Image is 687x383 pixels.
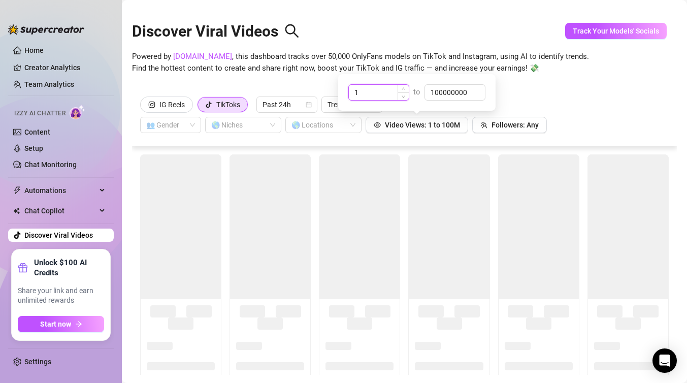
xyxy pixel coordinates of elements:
input: Max views [425,85,485,100]
span: Automations [24,182,96,199]
span: to [413,87,420,97]
span: Powered by , this dashboard tracks over 50,000 OnlyFans models on TikTok and Instagram, using AI ... [132,51,589,75]
span: gift [18,263,28,273]
button: Video Views: 1 to 100M [366,117,468,133]
a: Team Analytics [24,80,74,88]
img: Chat Copilot [13,207,20,214]
h2: Discover Viral Videos [132,22,300,41]
img: logo-BBDzfeDw.svg [8,24,84,35]
span: instagram [148,101,155,108]
span: up [402,87,405,90]
span: Followers: Any [492,121,539,129]
span: team [480,121,487,129]
div: TikToks [216,97,240,112]
img: AI Chatter [70,105,85,119]
span: down [402,95,405,99]
span: tik-tok [205,101,212,108]
span: eye [374,121,381,129]
button: Track Your Models' Socials [565,23,667,39]
a: Setup [24,144,43,152]
a: Settings [24,358,51,366]
a: Discover Viral Videos [24,231,93,239]
span: Chat Copilot [24,203,96,219]
span: Decrease Value [398,92,409,100]
input: Min views [349,85,409,100]
div: IG Reels [159,97,185,112]
a: Home [24,46,44,54]
span: Start now [40,320,71,328]
span: Increase Value [398,85,409,92]
a: Content [24,128,50,136]
span: Trending [328,97,376,112]
span: Track Your Models' Socials [573,27,659,35]
a: Creator Analytics [24,59,106,76]
button: Start nowarrow-right [18,316,104,332]
span: Video Views: 1 to 100M [385,121,460,129]
span: Izzy AI Chatter [14,109,66,118]
span: search [284,23,300,39]
span: Past 24h [263,97,311,112]
span: arrow-right [75,321,82,328]
button: Followers: Any [472,117,547,133]
a: Chat Monitoring [24,161,77,169]
strong: Unlock $100 AI Credits [34,258,104,278]
span: calendar [306,102,312,108]
span: Share your link and earn unlimited rewards [18,286,104,306]
span: thunderbolt [13,186,21,195]
a: [DOMAIN_NAME] [173,52,232,61]
div: Open Intercom Messenger [652,348,677,373]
